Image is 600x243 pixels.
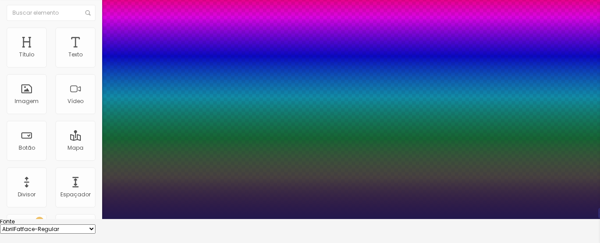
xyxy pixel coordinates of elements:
[68,144,83,151] font: Mapa
[18,191,36,198] font: Divisor
[19,144,35,151] font: Botão
[7,5,95,21] input: Buscar elemento
[19,51,34,58] font: Título
[68,51,83,58] font: Texto
[85,10,91,16] img: Ícone
[60,191,91,198] font: Espaçador
[15,97,39,105] font: Imagem
[68,97,83,105] font: Vídeo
